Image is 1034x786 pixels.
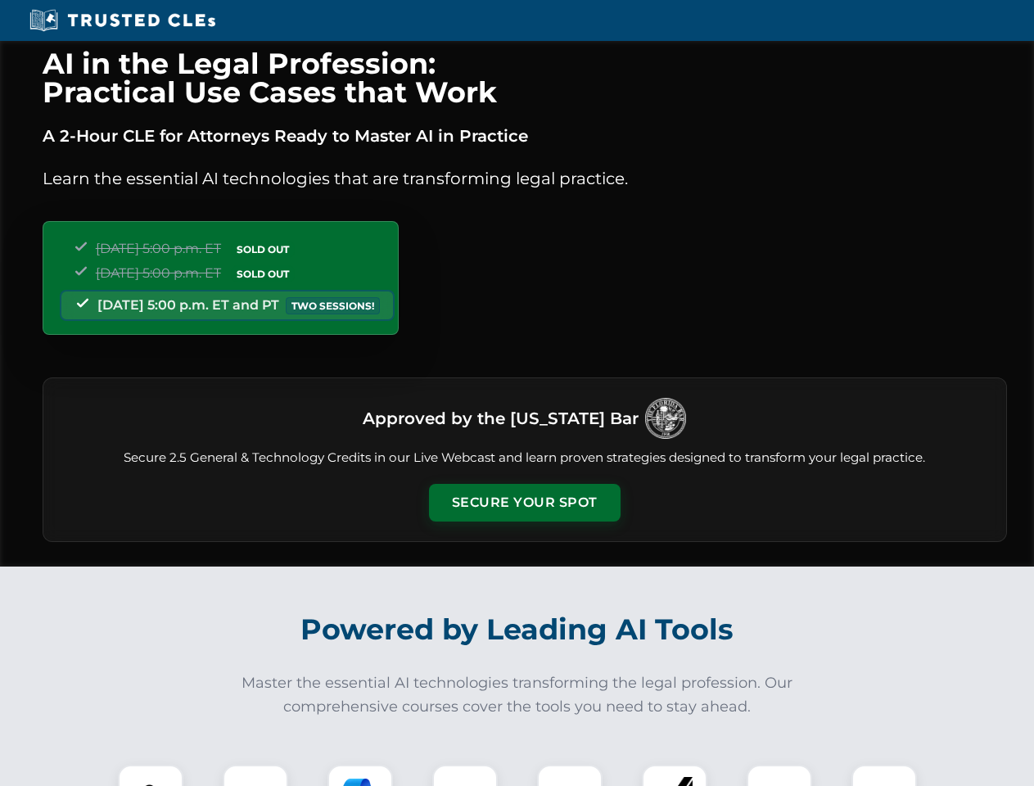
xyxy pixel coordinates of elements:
span: [DATE] 5:00 p.m. ET [96,241,221,256]
h1: AI in the Legal Profession: Practical Use Cases that Work [43,49,1007,106]
p: Learn the essential AI technologies that are transforming legal practice. [43,165,1007,192]
h2: Powered by Leading AI Tools [64,601,971,658]
span: SOLD OUT [231,241,295,258]
img: Logo [645,398,686,439]
h3: Approved by the [US_STATE] Bar [363,404,639,433]
p: A 2-Hour CLE for Attorneys Ready to Master AI in Practice [43,123,1007,149]
p: Secure 2.5 General & Technology Credits in our Live Webcast and learn proven strategies designed ... [63,449,987,468]
img: Trusted CLEs [25,8,220,33]
span: [DATE] 5:00 p.m. ET [96,265,221,281]
p: Master the essential AI technologies transforming the legal profession. Our comprehensive courses... [231,671,804,719]
span: SOLD OUT [231,265,295,282]
button: Secure Your Spot [429,484,621,522]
